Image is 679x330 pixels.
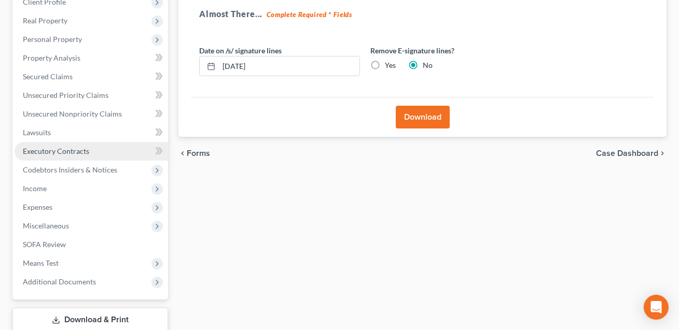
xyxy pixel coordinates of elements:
button: chevron_left Forms [178,149,224,157]
a: Unsecured Nonpriority Claims [15,105,168,123]
a: Lawsuits [15,123,168,142]
a: Secured Claims [15,67,168,86]
input: MM/DD/YYYY [219,56,359,76]
label: No [423,60,433,70]
span: Expenses [23,203,52,211]
span: Lawsuits [23,128,51,137]
a: Case Dashboard chevron_right [596,149,667,157]
span: Unsecured Nonpriority Claims [23,109,122,118]
span: Property Analysis [23,53,80,62]
a: SOFA Review [15,235,168,254]
h5: Almost There... [199,8,646,20]
i: chevron_left [178,149,187,157]
div: Open Intercom Messenger [644,295,669,320]
a: Unsecured Priority Claims [15,86,168,105]
span: Executory Contracts [23,147,89,155]
strong: Complete Required * Fields [267,10,352,19]
span: SOFA Review [23,240,66,249]
span: Real Property [23,16,67,25]
a: Property Analysis [15,49,168,67]
span: Means Test [23,259,59,267]
span: Income [23,184,47,193]
span: Unsecured Priority Claims [23,91,108,99]
label: Yes [385,60,396,70]
span: Personal Property [23,35,82,44]
span: Case Dashboard [596,149,658,157]
span: Forms [187,149,210,157]
button: Download [396,106,450,128]
i: chevron_right [658,149,667,157]
span: Miscellaneous [23,221,69,230]
span: Codebtors Insiders & Notices [23,165,117,174]
span: Secured Claims [23,72,73,81]
a: Executory Contracts [15,142,168,161]
span: Additional Documents [23,277,96,286]
label: Remove E-signature lines? [370,45,531,56]
label: Date on /s/ signature lines [199,45,282,56]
